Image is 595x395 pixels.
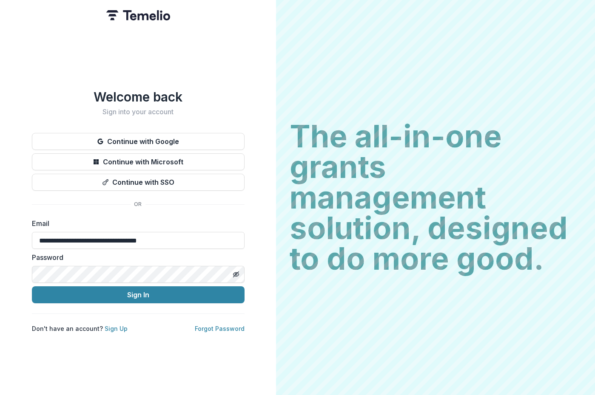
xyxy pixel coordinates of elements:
[32,286,245,303] button: Sign In
[32,218,239,229] label: Email
[32,174,245,191] button: Continue with SSO
[105,325,128,332] a: Sign Up
[106,10,170,20] img: Temelio
[195,325,245,332] a: Forgot Password
[32,108,245,116] h2: Sign into your account
[32,133,245,150] button: Continue with Google
[32,89,245,104] h1: Welcome back
[229,268,243,281] button: Toggle password visibility
[32,252,239,262] label: Password
[32,324,128,333] p: Don't have an account?
[32,153,245,170] button: Continue with Microsoft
